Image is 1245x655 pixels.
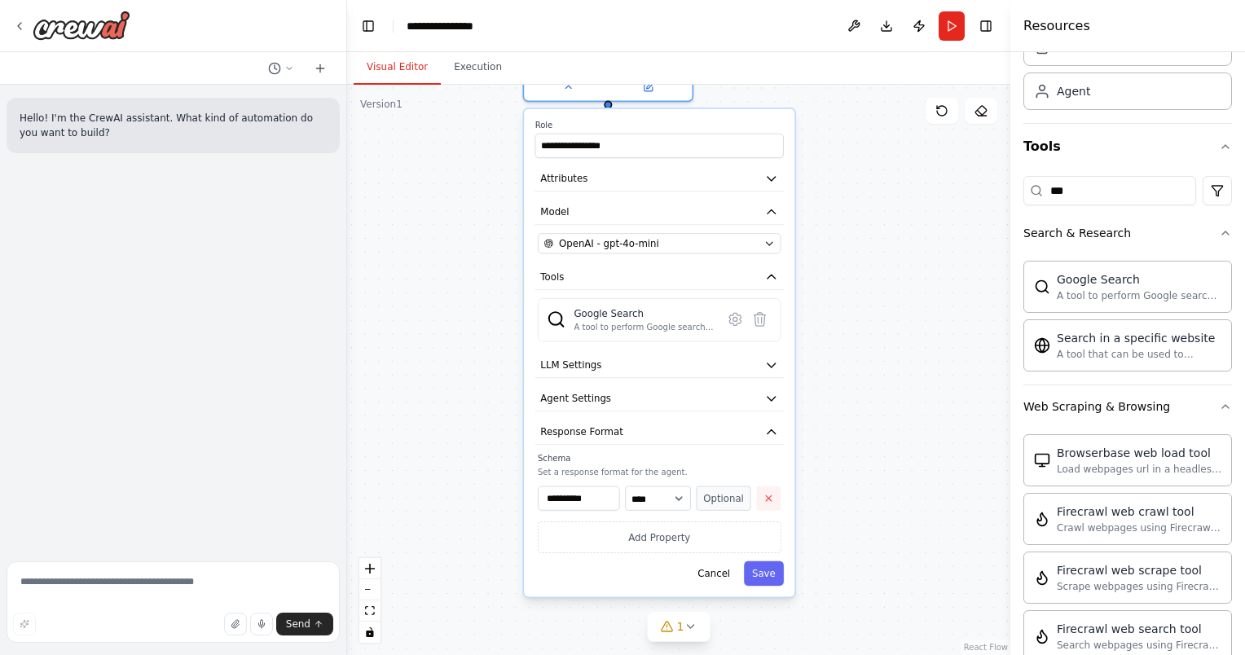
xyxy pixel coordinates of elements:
[535,265,784,290] button: Tools
[262,59,301,78] button: Switch to previous chat
[540,425,622,439] span: Response Format
[974,15,997,37] button: Hide right sidebar
[354,51,441,85] button: Visual Editor
[648,612,710,642] button: 1
[964,643,1008,652] a: React Flow attribution
[359,579,381,600] button: zoom out
[1023,22,1232,123] div: Crew
[535,166,784,191] button: Attributes
[1034,337,1050,354] img: Websitesearchtool
[407,18,488,34] nav: breadcrumb
[1023,212,1232,254] button: Search & Research
[441,51,515,85] button: Execution
[1057,348,1221,361] div: A tool that can be used to semantic search a query from a specific URL content.
[723,307,747,332] button: Configure tool
[535,353,784,378] button: LLM Settings
[574,307,715,321] div: Google Search
[574,322,715,332] div: A tool to perform Google search with a search_query.
[540,392,611,406] span: Agent Settings
[286,618,310,631] span: Send
[744,561,784,586] button: Save
[359,558,381,579] button: zoom in
[689,561,738,586] button: Cancel
[559,236,659,250] span: OpenAI - gpt-4o-mini
[360,98,403,111] div: Version 1
[538,467,781,477] p: Set a response format for the agent.
[1057,521,1221,534] div: Crawl webpages using Firecrawl and return the contents
[1034,279,1050,295] img: Serplywebsearchtool
[535,420,784,445] button: Response Format
[359,558,381,643] div: React Flow controls
[1057,445,1221,461] div: Browserbase web load tool
[1034,569,1050,586] img: Firecrawlscrapewebsitetool
[535,120,784,130] label: Role
[357,15,380,37] button: Hide left sidebar
[1057,271,1221,288] div: Google Search
[1023,254,1232,385] div: Search & Research
[540,270,564,284] span: Tools
[1057,639,1221,652] div: Search webpages using Firecrawl and return the results
[609,79,687,95] button: Open in side panel
[359,622,381,643] button: toggle interactivity
[747,307,772,332] button: Delete tool
[1023,124,1232,169] button: Tools
[535,200,784,225] button: Model
[1023,16,1090,36] h4: Resources
[1034,628,1050,644] img: Firecrawlsearchtool
[250,613,273,635] button: Click to speak your automation idea
[20,111,327,140] p: Hello! I'm the CrewAI assistant. What kind of automation do you want to build?
[1057,621,1221,637] div: Firecrawl web search tool
[1057,562,1221,578] div: Firecrawl web scrape tool
[1057,83,1090,99] div: Agent
[540,205,569,219] span: Model
[1034,452,1050,468] img: Browserbaseloadtool
[538,521,781,553] button: Add Property
[547,310,565,328] img: SerplyWebSearchTool
[13,613,36,635] button: Improve this prompt
[697,486,751,511] button: Optional
[535,386,784,411] button: Agent Settings
[677,618,684,635] span: 1
[276,613,333,635] button: Send
[359,600,381,622] button: fit view
[540,358,601,372] span: LLM Settings
[1023,385,1232,428] button: Web Scraping & Browsing
[224,613,247,635] button: Upload files
[1057,330,1221,346] div: Search in a specific website
[756,486,781,511] button: Delete property_1
[307,59,333,78] button: Start a new chat
[538,233,781,253] button: OpenAI - gpt-4o-mini
[1057,463,1221,476] div: Load webpages url in a headless browser using Browserbase and return the contents
[1057,580,1221,593] div: Scrape webpages using Firecrawl and return the contents
[1023,398,1170,415] div: Web Scraping & Browsing
[538,453,781,464] label: Schema
[540,172,587,186] span: Attributes
[1057,503,1221,520] div: Firecrawl web crawl tool
[1023,225,1131,241] div: Search & Research
[1034,511,1050,527] img: Firecrawlcrawlwebsitetool
[33,11,130,40] img: Logo
[1057,289,1221,302] div: A tool to perform Google search with a search_query.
